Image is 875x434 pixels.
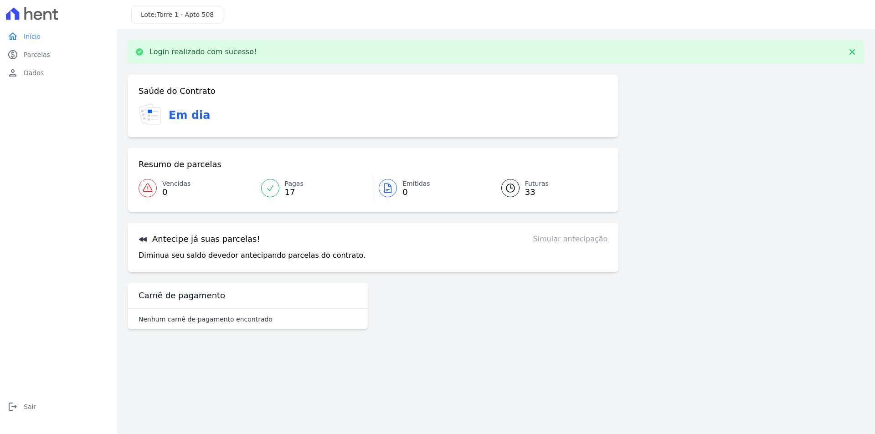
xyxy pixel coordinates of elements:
[139,290,225,301] h3: Carnê de pagamento
[24,50,50,59] span: Parcelas
[525,189,549,196] span: 33
[139,159,221,170] h3: Resumo de parcelas
[157,11,214,18] span: Torre 1 - Apto 508
[4,64,113,82] a: personDados
[162,189,190,196] span: 0
[7,401,18,412] i: logout
[256,175,373,201] a: Pagas 17
[373,175,490,201] a: Emitidas 0
[24,68,44,77] span: Dados
[169,107,210,123] h3: Em dia
[402,179,430,189] span: Emitidas
[141,10,214,20] h3: Lote:
[24,402,36,411] span: Sair
[533,234,607,245] a: Simular antecipação
[7,67,18,78] i: person
[7,49,18,60] i: paid
[139,315,273,324] p: Nenhum carnê de pagamento encontrado
[4,398,113,416] a: logoutSair
[139,250,365,261] p: Diminua seu saldo devedor antecipando parcelas do contrato.
[24,32,41,41] span: Início
[525,179,549,189] span: Futuras
[139,86,216,97] h3: Saúde do Contrato
[490,175,608,201] a: Futuras 33
[4,46,113,64] a: paidParcelas
[4,27,113,46] a: homeInício
[402,189,430,196] span: 0
[149,47,257,56] p: Login realizado com sucesso!
[139,234,260,245] h3: Antecipe já suas parcelas!
[285,179,304,189] span: Pagas
[285,189,304,196] span: 17
[139,175,256,201] a: Vencidas 0
[162,179,190,189] span: Vencidas
[7,31,18,42] i: home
